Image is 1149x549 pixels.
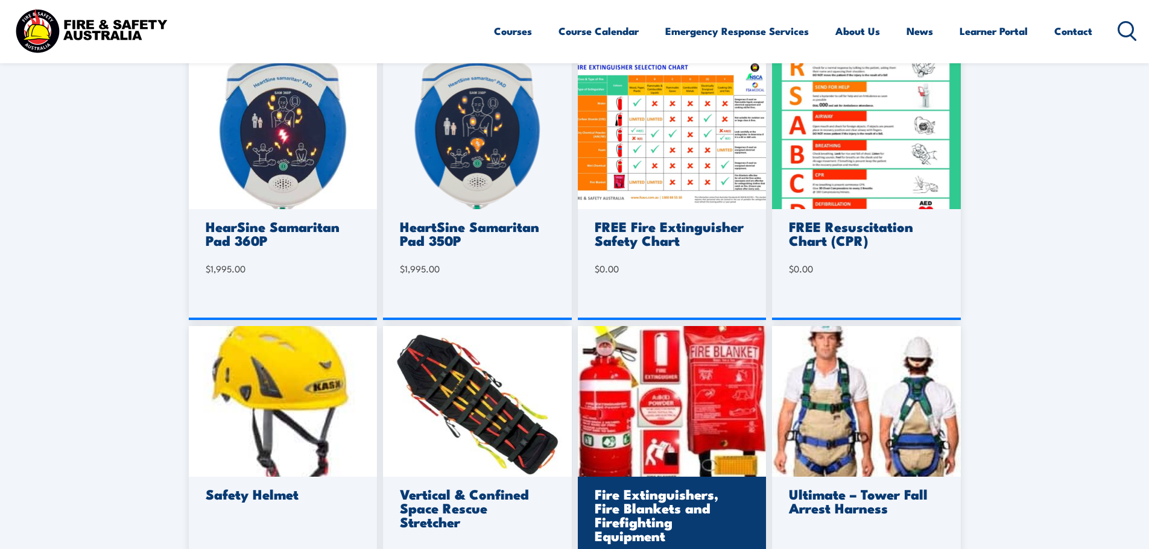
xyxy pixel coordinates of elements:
[206,487,357,501] h3: Safety Helmet
[206,262,245,275] bdi: 1,995.00
[400,262,405,275] span: $
[595,487,746,542] h3: Fire Extinguishers, Fire Blankets and Firefighting Equipment
[789,262,794,275] span: $
[383,326,572,477] img: ferno-roll-up-stretcher.jpg
[595,262,619,275] bdi: 0.00
[206,262,210,275] span: $
[665,15,809,47] a: Emergency Response Services
[595,219,746,247] h3: FREE Fire Extinguisher Safety Chart
[494,15,532,47] a: Courses
[206,219,357,247] h3: HearSine Samaritan Pad 360P
[789,487,940,515] h3: Ultimate – Tower Fall Arrest Harness
[595,262,600,275] span: $
[1054,15,1092,47] a: Contact
[400,219,551,247] h3: HeartSine Samaritan Pad 350P
[789,219,940,247] h3: FREE Resuscitation Chart (CPR)
[400,487,551,529] h3: Vertical & Confined Space Rescue Stretcher
[189,326,378,477] img: safety-helmet.jpg
[907,15,933,47] a: News
[400,262,440,275] bdi: 1,995.00
[189,58,378,209] img: 360.jpg
[578,326,767,477] img: admin-ajax-3-.jpg
[383,58,572,209] img: 350.png
[772,58,961,209] img: FREE Resuscitation Chart – What are the 7 steps to CPR Chart / Sign / Poster
[559,15,639,47] a: Course Calendar
[772,326,961,477] img: arrest-harness.jpg
[789,262,813,275] bdi: 0.00
[835,15,880,47] a: About Us
[960,15,1028,47] a: Learner Portal
[578,58,767,209] img: Fire-Extinguisher-Chart.png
